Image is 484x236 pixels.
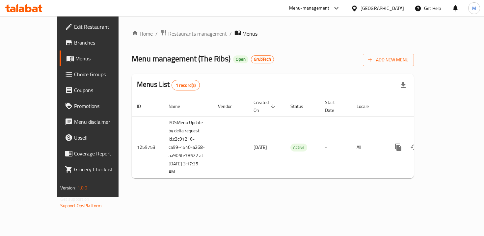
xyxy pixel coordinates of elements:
span: Upsell [74,134,132,142]
span: Choice Groups [74,70,132,78]
span: ID [137,102,149,110]
span: Status [290,102,312,110]
h2: Menus List [137,80,200,90]
a: Menus [60,51,138,66]
button: Change Status [406,139,422,155]
span: Promotions [74,102,132,110]
span: Locale [357,102,377,110]
a: Upsell [60,130,138,146]
a: Menu disclaimer [60,114,138,130]
span: Menus [75,54,132,62]
a: Home [132,30,153,38]
span: Branches [74,39,132,47]
td: 1259753 [132,116,163,178]
span: M [472,5,476,12]
span: Version: [60,184,76,192]
span: Menu management ( The Ribs ) [132,51,230,66]
span: Menu disclaimer [74,118,132,126]
li: / [229,30,232,38]
span: Coverage Report [74,150,132,157]
a: Restaurants management [160,29,227,38]
span: Active [290,144,307,151]
div: [GEOGRAPHIC_DATA] [361,5,404,12]
button: Add New Menu [363,54,414,66]
span: Start Date [325,98,343,114]
span: 1 record(s) [172,82,200,88]
span: Menus [242,30,257,38]
button: more [390,139,406,155]
span: Open [233,56,248,62]
a: Coupons [60,82,138,98]
a: Promotions [60,98,138,114]
span: Add New Menu [368,56,409,64]
div: Export file [395,77,411,93]
span: 1.0.0 [77,184,88,192]
span: Get support on: [60,195,91,203]
td: All [351,116,385,178]
span: Created On [254,98,277,114]
td: - [320,116,351,178]
div: Total records count [172,80,200,90]
span: Name [169,102,189,110]
a: Support.OpsPlatform [60,201,102,210]
a: Coverage Report [60,146,138,161]
a: Branches [60,35,138,51]
a: Edit Restaurant [60,19,138,35]
th: Actions [385,96,459,117]
td: POSMenu Update by delta request Id:c2c91216-ca99-4540-a268-aa905fe78522 at [DATE] 3:17:35 AM [163,116,213,178]
li: / [155,30,158,38]
span: Edit Restaurant [74,23,132,31]
span: Grocery Checklist [74,165,132,173]
span: GrubTech [251,56,274,62]
table: enhanced table [132,96,459,179]
span: Vendor [218,102,240,110]
nav: breadcrumb [132,29,414,38]
a: Choice Groups [60,66,138,82]
a: Grocery Checklist [60,161,138,177]
span: [DATE] [254,143,267,152]
span: Restaurants management [168,30,227,38]
div: Menu-management [289,4,330,12]
span: Coupons [74,86,132,94]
